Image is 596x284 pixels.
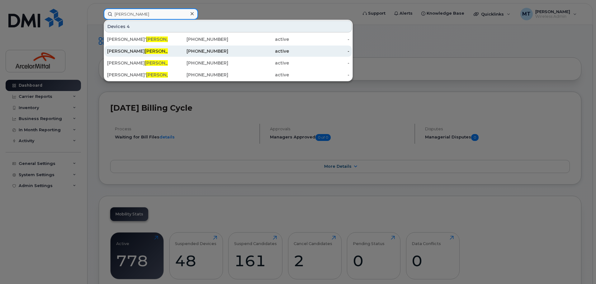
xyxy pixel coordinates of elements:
span: [PERSON_NAME] [146,72,184,78]
div: [PERSON_NAME]' [107,36,168,42]
a: [PERSON_NAME][PERSON_NAME][PHONE_NUMBER]active- [105,57,352,69]
a: [PERSON_NAME][PERSON_NAME][PHONE_NUMBER]active- [105,46,352,57]
div: [PHONE_NUMBER] [168,60,229,66]
span: [PERSON_NAME] [145,48,182,54]
span: 4 [127,23,130,30]
div: - [289,60,350,66]
a: [PERSON_NAME]'[PERSON_NAME][PHONE_NUMBER]active- [105,69,352,80]
span: [PERSON_NAME] [145,60,182,66]
div: - [289,36,350,42]
div: [PHONE_NUMBER] [168,48,229,54]
div: [PHONE_NUMBER] [168,72,229,78]
span: [PERSON_NAME] [146,36,184,42]
div: Devices [105,21,352,32]
div: - [289,72,350,78]
div: active [228,48,289,54]
div: [PERSON_NAME] [107,60,168,66]
div: - [289,48,350,54]
div: active [228,36,289,42]
div: active [228,72,289,78]
div: [PERSON_NAME]' [107,72,168,78]
div: [PHONE_NUMBER] [168,36,229,42]
a: [PERSON_NAME]'[PERSON_NAME][PHONE_NUMBER]active- [105,34,352,45]
div: active [228,60,289,66]
div: [PERSON_NAME] [107,48,168,54]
